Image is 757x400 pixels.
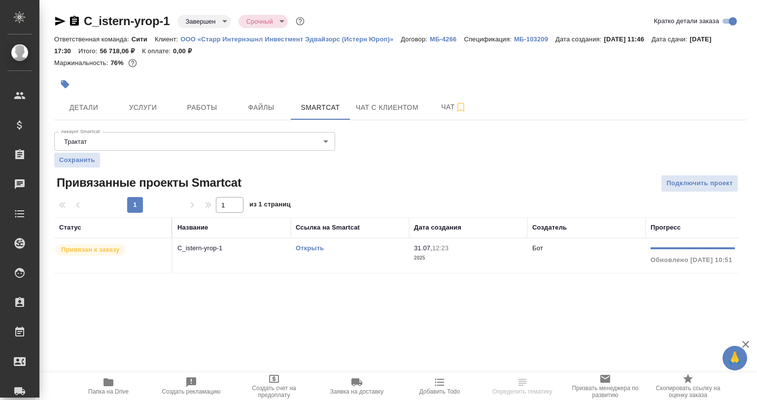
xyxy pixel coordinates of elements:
button: Сохранить [54,153,100,167]
div: Создатель [532,223,567,233]
p: К оплате: [142,47,173,55]
span: Привязанные проекты Smartcat [54,175,241,191]
p: Маржинальность: [54,59,110,67]
p: 56 718,06 ₽ [100,47,142,55]
div: Название [177,223,208,233]
p: Дата сдачи: [652,35,689,43]
div: Статус [59,223,81,233]
a: ООО «Старр Интернэшнл Инвестмент Эдвайзорс (Истерн Юроп)» [180,34,401,43]
p: [DATE] 11:46 [604,35,652,43]
div: Завершен [239,15,288,28]
p: Договор: [401,35,430,43]
span: 🙏 [726,348,743,368]
p: Сити [132,35,155,43]
button: 🙏 [723,346,747,370]
p: Клиент: [155,35,180,43]
p: C_istern-yrop-1 [177,243,286,253]
span: Кратко детали заказа [654,16,719,26]
div: Прогресс [651,223,681,233]
span: Smartcat [297,101,344,114]
svg: Подписаться [455,101,467,113]
a: МБ-103209 [514,34,555,43]
p: Ответственная команда: [54,35,132,43]
button: Подключить проект [661,175,738,192]
div: Ссылка на Smartcat [296,223,360,233]
p: 76% [110,59,126,67]
div: Трактат [54,132,335,151]
p: Привязан к заказу [61,245,120,255]
p: Спецификация: [464,35,514,43]
button: Скопировать ссылку для ЯМессенджера [54,15,66,27]
button: Срочный [243,17,276,26]
span: Чат [430,101,478,113]
span: Работы [178,101,226,114]
p: Бот [532,244,543,252]
span: Подключить проект [666,178,733,189]
span: Файлы [238,101,285,114]
p: 0,00 ₽ [173,47,199,55]
div: Завершен [177,15,230,28]
button: Добавить тэг [54,73,76,95]
span: из 1 страниц [249,199,291,213]
p: 12:23 [432,244,448,252]
span: Услуги [119,101,167,114]
button: Завершен [182,17,218,26]
button: Скопировать ссылку [69,15,80,27]
span: Сохранить [59,155,95,165]
span: Чат с клиентом [356,101,418,114]
p: Дата создания: [555,35,604,43]
button: Доп статусы указывают на важность/срочность заказа [294,15,307,28]
span: Детали [60,101,107,114]
button: 11404.94 RUB; [126,57,139,69]
button: Трактат [61,137,90,146]
a: Открыть [296,244,324,252]
span: Обновлено [DATE] 10:51 [651,256,732,264]
a: C_istern-yrop-1 [84,14,170,28]
div: Дата создания [414,223,461,233]
a: МБ-4266 [430,34,464,43]
p: 31.07, [414,244,432,252]
p: Итого: [78,47,100,55]
p: 2025 [414,253,522,263]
